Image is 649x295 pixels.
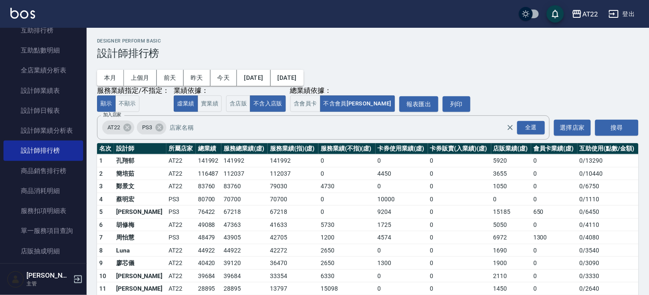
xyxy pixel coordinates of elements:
td: 49088 [196,218,222,231]
td: 0 [318,154,375,167]
th: 互助使用(點數/金額) [578,143,639,154]
td: 周怡慧 [114,231,166,244]
span: 7 [99,234,103,241]
td: 0 / 1110 [578,193,639,206]
h3: 設計師排行榜 [97,47,639,59]
td: 80700 [196,193,222,206]
button: AT22 [568,5,602,23]
button: 顯示 [97,95,116,112]
td: 44922 [221,244,268,257]
td: 0 [428,244,491,257]
td: 141992 [268,154,318,167]
span: 11 [99,285,107,292]
td: 40420 [196,257,222,270]
td: 0 [491,193,531,206]
a: 商品消耗明細 [3,181,83,201]
button: 本月 [97,70,124,86]
td: AT22 [166,257,196,270]
button: 前天 [157,70,184,86]
td: 0 / 4080 [578,231,639,244]
td: 79030 [268,180,318,193]
span: 9 [99,259,103,266]
a: 設計師日報表 [3,101,83,121]
td: 6330 [318,269,375,282]
button: 含會員卡 [290,95,321,112]
td: 廖芯儀 [114,257,166,270]
td: 6972 [491,231,531,244]
button: 選擇店家 [554,120,591,136]
td: PS3 [166,231,196,244]
td: 0 [376,269,428,282]
td: 39120 [221,257,268,270]
th: 店販業績(虛) [491,143,531,154]
td: 0 [428,206,491,219]
td: PS3 [166,206,196,219]
td: 0 / 4110 [578,218,639,231]
td: 112037 [221,167,268,180]
th: 名次 [97,143,114,154]
span: 6 [99,221,103,228]
td: 3655 [491,167,531,180]
td: 5050 [491,218,531,231]
td: 0 [531,269,578,282]
button: 報表匯出 [399,96,438,112]
a: 店販抽成明細 [3,241,83,261]
td: 83760 [221,180,268,193]
td: 67218 [268,206,318,219]
td: Luna [114,244,166,257]
span: PS3 [137,123,157,132]
button: save [547,5,564,23]
a: 設計師排行榜 [3,141,83,161]
td: 70700 [268,193,318,206]
div: 總業績依據： [226,86,395,95]
button: [DATE] [271,70,304,86]
td: 0 [376,180,428,193]
button: 昨天 [184,70,211,86]
p: 主管 [26,280,71,288]
td: 67218 [221,206,268,219]
td: 0 [318,193,375,206]
td: 孔翔郁 [114,154,166,167]
td: 116487 [196,167,222,180]
a: 顧客入金餘額表 [3,261,83,281]
th: 卡券販賣(入業績)(虛) [428,143,491,154]
a: 服務扣項明細表 [3,201,83,221]
td: 0 [428,193,491,206]
span: 5 [99,208,103,215]
td: 0 [531,193,578,206]
td: 鄭景文 [114,180,166,193]
td: 83760 [196,180,222,193]
th: 服務業績(不指)(虛) [318,143,375,154]
button: [DATE] [237,70,270,86]
button: 不含會員[PERSON_NAME] [320,95,395,112]
div: 服務業績指定/不指定： [97,86,169,95]
td: 0 [376,244,428,257]
td: 0 [428,154,491,167]
td: AT22 [166,180,196,193]
a: 商品銷售排行榜 [3,161,83,181]
td: 1725 [376,218,428,231]
td: AT22 [166,218,196,231]
a: 互助排行榜 [3,20,83,40]
label: 加入店家 [103,111,121,118]
td: 112037 [268,167,318,180]
td: 41633 [268,218,318,231]
td: 0 / 3330 [578,269,639,282]
td: 1050 [491,180,531,193]
a: 互助點數明細 [3,40,83,60]
td: 0 [318,167,375,180]
td: 42705 [268,231,318,244]
td: AT22 [166,167,196,180]
td: 1300 [376,257,428,270]
td: 4574 [376,231,428,244]
h2: Designer Perform Basic [97,38,639,44]
span: 1 [99,157,103,164]
td: 650 [531,206,578,219]
td: 44922 [196,244,222,257]
td: 76422 [196,206,222,219]
td: 70700 [221,193,268,206]
td: 4730 [318,180,375,193]
td: 9204 [376,206,428,219]
input: 店家名稱 [168,120,522,135]
button: 不含入店販 [250,95,286,112]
